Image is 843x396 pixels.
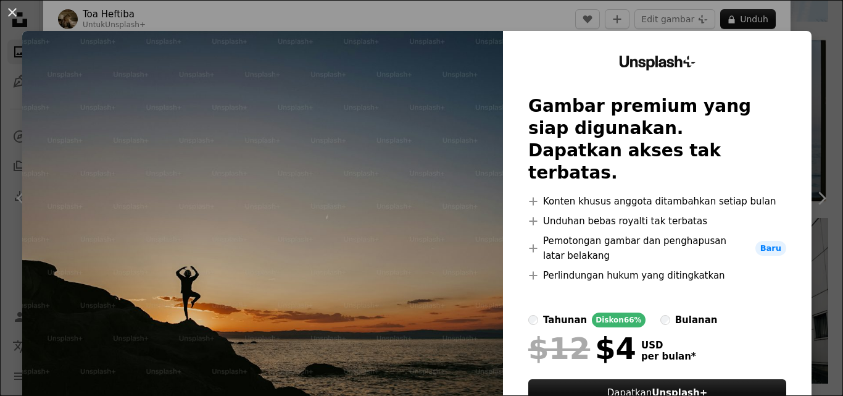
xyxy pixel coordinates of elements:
li: Perlindungan hukum yang ditingkatkan [528,268,786,283]
span: $12 [528,332,590,364]
div: Diskon 66% [592,313,645,327]
div: bulanan [675,313,718,327]
span: USD [641,340,696,351]
div: tahunan [543,313,587,327]
span: per bulan * [641,351,696,362]
li: Konten khusus anggota ditambahkan setiap bulan [528,194,786,209]
div: $4 [528,332,636,364]
li: Pemotongan gambar dan penghapusan latar belakang [528,234,786,263]
li: Unduhan bebas royalti tak terbatas [528,214,786,229]
h2: Gambar premium yang siap digunakan. Dapatkan akses tak terbatas. [528,95,786,184]
input: bulanan [660,315,670,325]
input: tahunanDiskon66% [528,315,538,325]
span: Baru [755,241,786,256]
